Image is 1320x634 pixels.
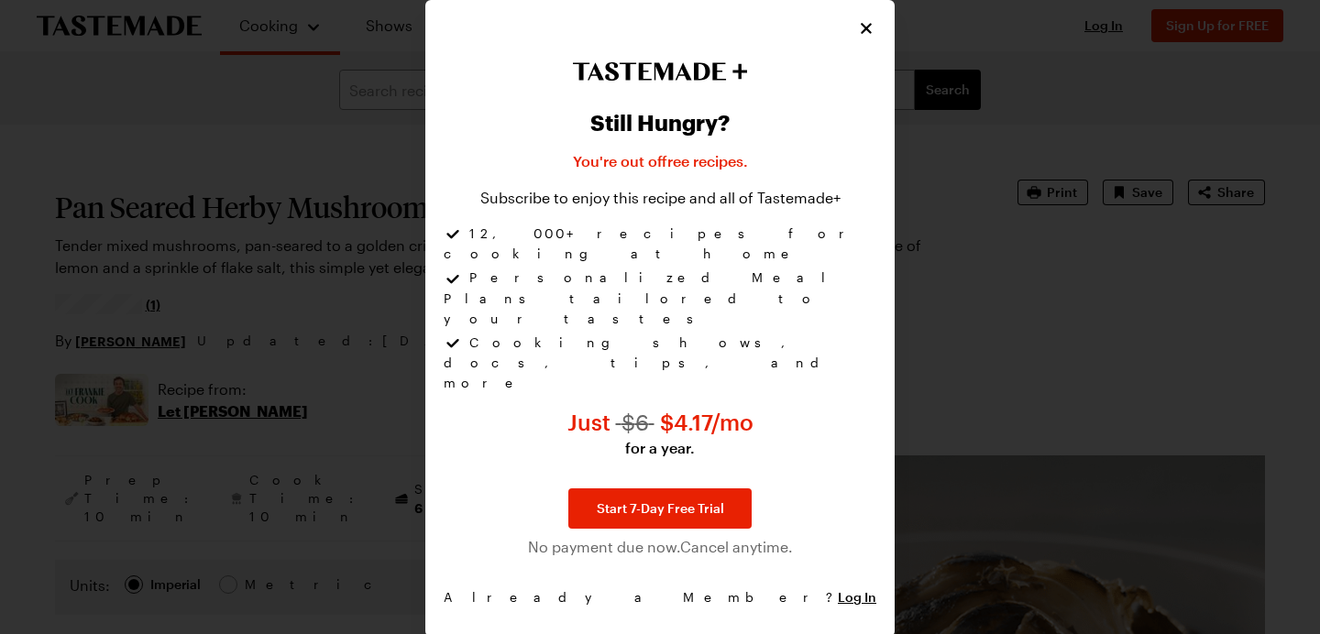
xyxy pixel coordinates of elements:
span: Just $ 4.17 /mo [567,409,753,435]
span: Already a Member? [444,587,876,607]
li: 12,000+ recipes for cooking at home [444,224,876,268]
p: Just $4.17 per month for a year instead of $6 [567,408,753,459]
span: Start 7-Day Free Trial [597,499,724,518]
p: You're out of free recipes . [573,150,748,172]
li: Cooking shows, docs, tips, and more [444,333,876,393]
span: No payment due now. Cancel anytime. [528,536,793,558]
h2: Still Hungry? [590,110,730,136]
p: Subscribe to enjoy this recipe and all of Tastemade+ [480,187,841,209]
a: Start 7-Day Free Trial [568,488,752,529]
span: $ 6 [616,409,654,435]
button: Close [856,18,876,38]
li: Personalized Meal Plans tailored to your tastes [444,268,876,332]
img: Tastemade+ [572,62,748,81]
button: Log In [838,588,876,607]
